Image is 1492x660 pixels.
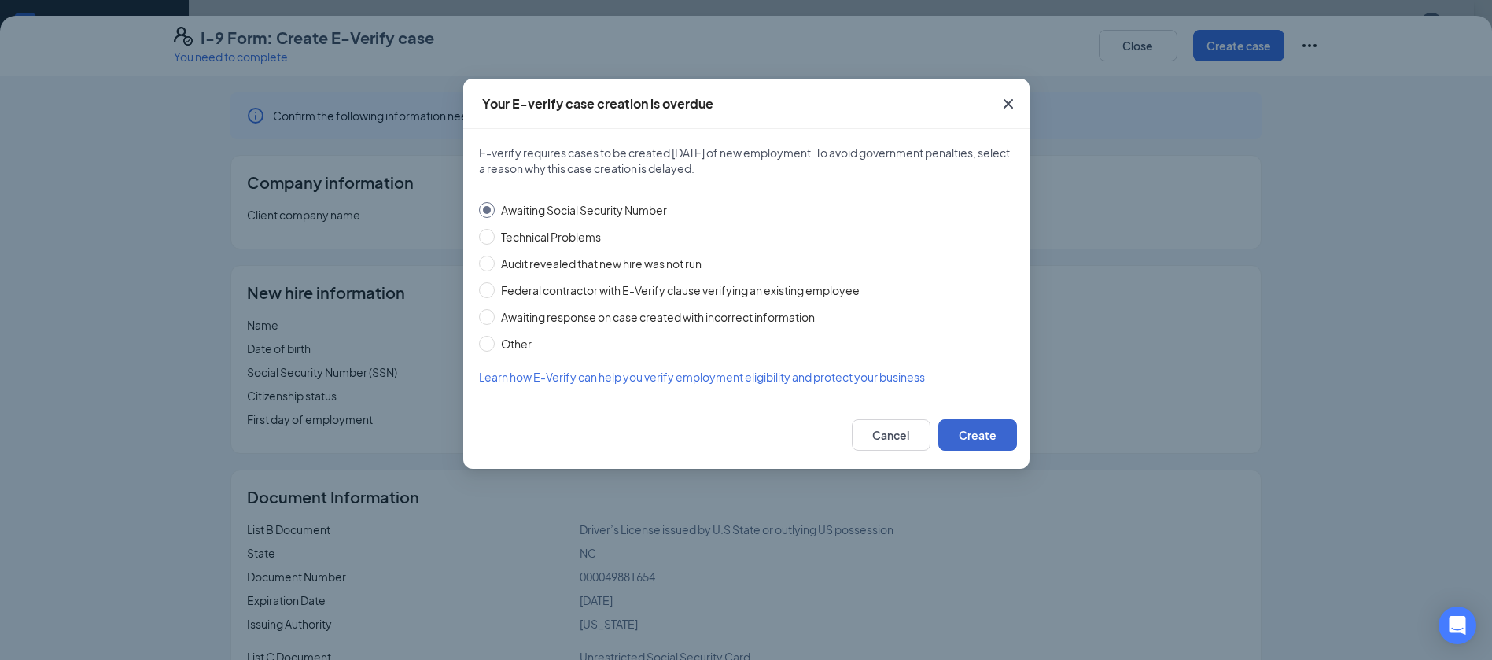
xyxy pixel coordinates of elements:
[482,95,713,112] div: Your E-verify case creation is overdue
[987,79,1030,129] button: Close
[495,282,866,299] span: Federal contractor with E-Verify clause verifying an existing employee
[495,201,673,219] span: Awaiting Social Security Number
[495,255,708,272] span: Audit revealed that new hire was not run
[495,308,821,326] span: Awaiting response on case created with incorrect information
[479,370,925,384] span: Learn how E-Verify can help you verify employment eligibility and protect your business
[479,145,1014,176] span: E-verify requires cases to be created [DATE] of new employment. To avoid government penalties, se...
[999,94,1018,113] svg: Cross
[495,228,607,245] span: Technical Problems
[938,419,1017,451] button: Create
[1439,607,1476,644] div: Open Intercom Messenger
[495,335,538,352] span: Other
[852,419,930,451] button: Cancel
[479,368,1014,385] a: Learn how E-Verify can help you verify employment eligibility and protect your business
